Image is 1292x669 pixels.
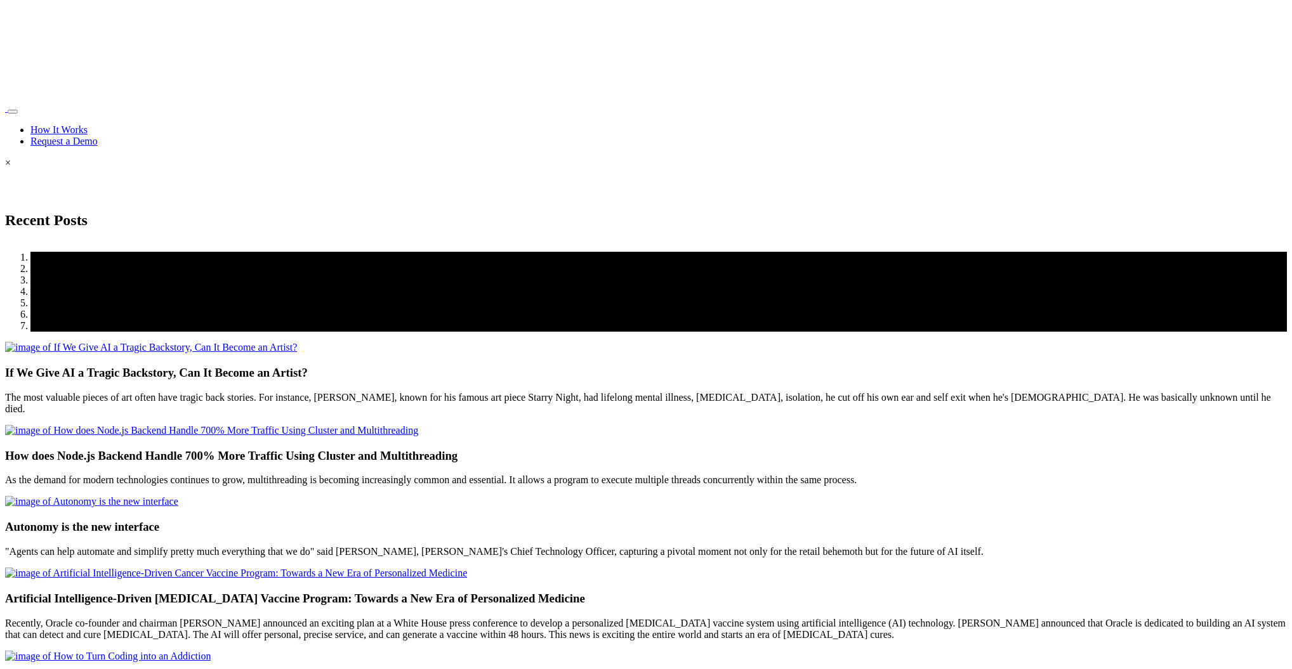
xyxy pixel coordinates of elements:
p: "Agents can help automate and simplify pretty much everything that we do" said [PERSON_NAME], [PE... [5,546,1287,557]
a: How It Works [30,124,88,135]
img: image of How does Node.js Backend Handle 700% More Traffic Using Cluster and Multithreading [5,425,418,436]
h3: Artificial Intelligence-Driven [MEDICAL_DATA] Vaccine Program: Towards a New Era of Personalized ... [5,592,1287,606]
img: image of Autonomy is the new interface [5,496,178,507]
p: Recently, Oracle co-founder and chairman [PERSON_NAME] announced an exciting plan at a White Hous... [5,618,1287,640]
div: × [5,157,1287,169]
button: Toggle navigation [8,110,18,114]
h3: How does Node.js Backend Handle 700% More Traffic Using Cluster and Multithreading [5,449,1287,463]
h3: If We Give AI a Tragic Backstory, Can It Become an Artist? [5,366,1287,380]
a: Request a Demo [30,136,98,146]
img: image of If We Give AI a Tragic Backstory, Can It Become an Artist? [5,342,297,353]
h2: Recent Posts [5,181,1287,229]
p: The most valuable pieces of art often have tragic back stories. For instance, [PERSON_NAME], know... [5,392,1287,415]
img: image of Artificial Intelligence-Driven Cancer Vaccine Program: Towards a New Era of Personalized... [5,568,467,579]
h3: Autonomy is the new interface [5,520,1287,534]
p: As the demand for modern technologies continues to grow, multithreading is becoming increasingly ... [5,474,1287,486]
img: image of How to Turn Coding into an Addiction [5,651,211,662]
